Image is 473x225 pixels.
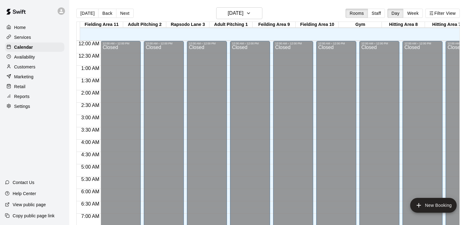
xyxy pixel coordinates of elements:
[425,22,468,28] div: Hitting Area 7
[5,52,64,62] a: Availability
[5,62,64,72] a: Customers
[80,103,101,108] span: 2:30 AM
[80,214,101,219] span: 7:00 AM
[368,9,385,18] button: Staff
[13,213,55,219] p: Copy public page link
[80,201,101,207] span: 6:30 AM
[296,22,339,28] div: Fielding Area 10
[13,202,46,208] p: View public page
[76,9,99,18] button: [DATE]
[80,22,123,28] div: Fielding Area 11
[253,22,296,28] div: Feilding Area 9
[77,53,101,59] span: 12:30 AM
[13,190,36,197] p: Help Center
[80,177,101,182] span: 5:30 AM
[146,42,182,45] div: 12:00 AM – 12:00 PM
[189,42,225,45] div: 12:00 AM – 12:00 PM
[80,66,101,71] span: 1:00 AM
[80,90,101,96] span: 2:00 AM
[80,189,101,194] span: 6:00 AM
[216,7,262,19] button: [DATE]
[5,33,64,42] a: Services
[80,115,101,120] span: 3:00 AM
[98,9,116,18] button: Back
[5,102,64,111] a: Settings
[5,43,64,52] a: Calendar
[5,82,64,91] a: Retail
[14,54,35,60] p: Availability
[425,9,460,18] button: Filter View
[387,9,403,18] button: Day
[14,103,30,109] p: Settings
[5,72,64,81] a: Marketing
[80,152,101,157] span: 4:30 AM
[14,34,31,40] p: Services
[339,22,382,28] div: Gym
[318,42,354,45] div: 12:00 AM – 12:00 PM
[5,92,64,101] a: Reports
[361,42,398,45] div: 12:00 AM – 12:00 PM
[209,22,253,28] div: Adult Pitching 1
[14,24,26,31] p: Home
[275,42,311,45] div: 12:00 AM – 12:00 PM
[116,9,133,18] button: Next
[410,198,457,213] button: add
[404,42,441,45] div: 12:00 AM – 12:00 PM
[80,78,101,83] span: 1:30 AM
[14,44,33,50] p: Calendar
[77,41,101,46] span: 12:00 AM
[346,9,368,18] button: Rooms
[80,164,101,170] span: 5:00 AM
[14,93,30,100] p: Reports
[382,22,425,28] div: Hitting Area 8
[232,42,268,45] div: 12:00 AM – 12:00 PM
[103,42,139,45] div: 12:00 AM – 12:00 PM
[80,140,101,145] span: 4:00 AM
[80,127,101,133] span: 3:30 AM
[5,23,64,32] a: Home
[14,64,35,70] p: Customers
[403,9,422,18] button: Week
[14,84,26,90] p: Retail
[228,9,243,18] h6: [DATE]
[14,74,34,80] p: Marketing
[13,179,34,186] p: Contact Us
[166,22,209,28] div: Rapsodo Lane 3
[123,22,166,28] div: Adult Pitching 2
